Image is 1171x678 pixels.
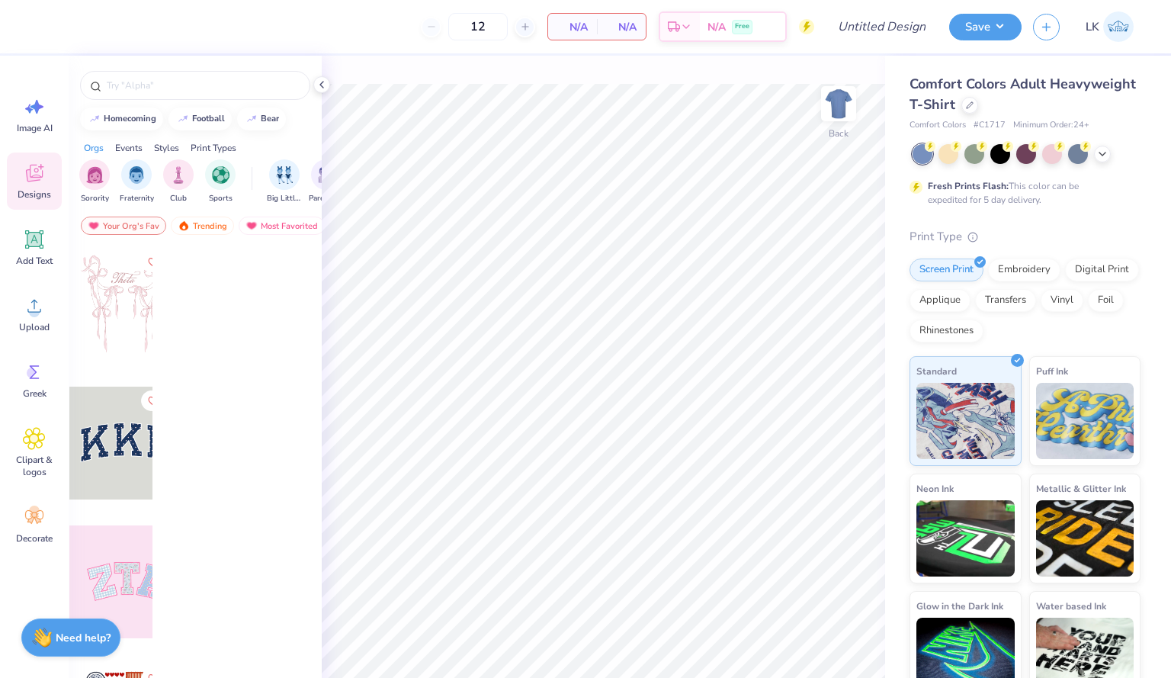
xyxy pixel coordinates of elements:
[1036,480,1126,496] span: Metallic & Glitter Ink
[267,193,302,204] span: Big Little Reveal
[192,114,225,123] div: football
[105,78,300,93] input: Try "Alpha"
[826,11,938,42] input: Untitled Design
[276,166,293,184] img: Big Little Reveal Image
[17,122,53,134] span: Image AI
[16,532,53,545] span: Decorate
[916,383,1015,459] img: Standard
[86,166,104,184] img: Sorority Image
[1086,18,1099,36] span: LK
[949,14,1022,40] button: Save
[1036,383,1134,459] img: Puff Ink
[910,320,983,342] div: Rhinestones
[916,480,954,496] span: Neon Ink
[104,114,156,123] div: homecoming
[1036,598,1106,614] span: Water based Ink
[79,159,110,204] div: filter for Sorority
[267,159,302,204] button: filter button
[205,159,236,204] div: filter for Sports
[928,180,1009,192] strong: Fresh Prints Flash:
[975,289,1036,312] div: Transfers
[88,220,100,231] img: most_fav.gif
[170,193,187,204] span: Club
[239,217,325,235] div: Most Favorited
[1103,11,1134,42] img: Lia Kemnetz
[1079,11,1141,42] a: LK
[16,255,53,267] span: Add Text
[910,75,1136,114] span: Comfort Colors Adult Heavyweight T-Shirt
[120,193,154,204] span: Fraternity
[1036,363,1068,379] span: Puff Ink
[309,159,344,204] button: filter button
[910,228,1141,246] div: Print Type
[18,188,51,201] span: Designs
[823,88,854,119] img: Back
[141,390,177,411] button: Like
[1013,119,1089,132] span: Minimum Order: 24 +
[170,166,187,184] img: Club Image
[120,159,154,204] div: filter for Fraternity
[974,119,1006,132] span: # C1717
[81,193,109,204] span: Sorority
[735,21,749,32] span: Free
[237,108,286,130] button: bear
[261,114,279,123] div: bear
[84,141,104,155] div: Orgs
[245,220,258,231] img: most_fav.gif
[81,217,166,235] div: Your Org's Fav
[178,220,190,231] img: trending.gif
[916,598,1003,614] span: Glow in the Dark Ink
[829,127,849,140] div: Back
[115,141,143,155] div: Events
[191,141,236,155] div: Print Types
[19,321,50,333] span: Upload
[209,193,233,204] span: Sports
[910,289,970,312] div: Applique
[80,108,163,130] button: homecoming
[1041,289,1083,312] div: Vinyl
[916,363,957,379] span: Standard
[177,114,189,124] img: trend_line.gif
[205,159,236,204] button: filter button
[910,259,983,281] div: Screen Print
[79,159,110,204] button: filter button
[9,454,59,478] span: Clipart & logos
[988,259,1060,281] div: Embroidery
[928,179,1115,207] div: This color can be expedited for 5 day delivery.
[88,114,101,124] img: trend_line.gif
[606,19,637,35] span: N/A
[1036,500,1134,577] img: Metallic & Glitter Ink
[128,166,145,184] img: Fraternity Image
[707,19,726,35] span: N/A
[557,19,588,35] span: N/A
[1065,259,1139,281] div: Digital Print
[163,159,194,204] button: filter button
[120,159,154,204] button: filter button
[23,387,47,400] span: Greek
[245,114,258,124] img: trend_line.gif
[168,108,232,130] button: football
[1088,289,1124,312] div: Foil
[267,159,302,204] div: filter for Big Little Reveal
[318,166,335,184] img: Parent's Weekend Image
[56,631,111,645] strong: Need help?
[163,159,194,204] div: filter for Club
[212,166,229,184] img: Sports Image
[141,252,177,272] button: Like
[448,13,508,40] input: – –
[309,159,344,204] div: filter for Parent's Weekend
[916,500,1015,577] img: Neon Ink
[309,193,344,204] span: Parent's Weekend
[910,119,966,132] span: Comfort Colors
[154,141,179,155] div: Styles
[171,217,234,235] div: Trending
